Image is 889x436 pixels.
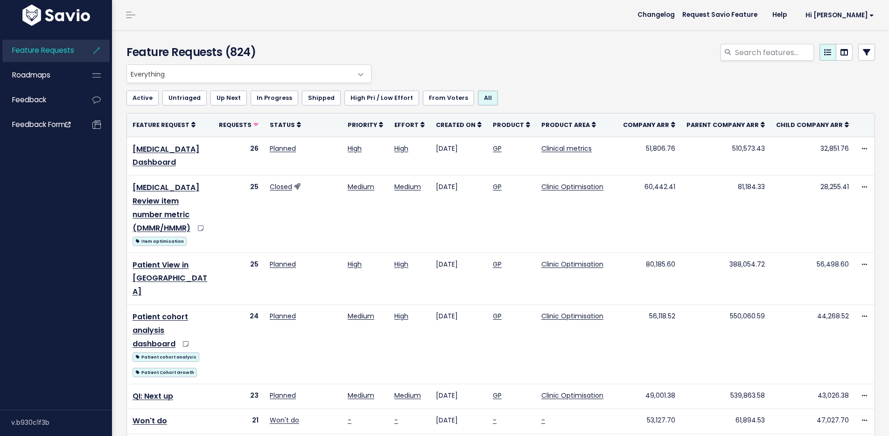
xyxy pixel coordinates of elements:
[541,121,590,129] span: Product Area
[133,260,207,297] a: Patient View in [GEOGRAPHIC_DATA]
[348,120,383,129] a: Priority
[133,120,196,129] a: Feature Request
[681,304,770,384] td: 550,060.59
[430,409,487,434] td: [DATE]
[436,121,476,129] span: Created On
[794,8,882,22] a: Hi [PERSON_NAME]
[270,260,296,269] a: Planned
[394,120,425,129] a: Effort
[348,415,351,425] a: -
[394,311,408,321] a: High
[617,409,681,434] td: 53,127.70
[623,120,675,129] a: Company ARR
[133,182,199,233] a: [MEDICAL_DATA] Review item number metric (DMMR/HMMR)
[270,121,295,129] span: Status
[20,5,92,26] img: logo-white.9d6f32f41409.svg
[270,391,296,400] a: Planned
[133,144,199,168] a: [MEDICAL_DATA] Dashboard
[541,120,596,129] a: Product Area
[126,64,371,83] span: Everything
[219,120,259,129] a: Requests
[430,253,487,304] td: [DATE]
[681,137,770,176] td: 510,573.43
[541,260,603,269] a: Clinic Optimisation
[617,384,681,409] td: 49,001.38
[776,121,843,129] span: Child Company ARR
[133,368,197,377] span: Patient Cohort Growth
[133,352,199,362] span: Patient cohort analysis
[734,44,814,61] input: Search features...
[12,95,46,105] span: Feedback
[344,91,419,105] a: High Pri / Low Effort
[430,384,487,409] td: [DATE]
[394,182,421,191] a: Medium
[617,137,681,176] td: 51,806.76
[493,260,502,269] a: GP
[541,415,545,425] a: -
[302,91,341,105] a: Shipped
[133,351,199,362] a: Patient cohort analysis
[394,144,408,153] a: High
[2,114,77,135] a: Feedback form
[270,144,296,153] a: Planned
[2,40,77,61] a: Feature Requests
[430,304,487,384] td: [DATE]
[493,120,530,129] a: Product
[541,182,603,191] a: Clinic Optimisation
[681,384,770,409] td: 539,863.58
[348,260,362,269] a: High
[2,64,77,86] a: Roadmaps
[478,91,498,105] a: All
[617,176,681,253] td: 60,442.41
[686,120,765,129] a: Parent Company ARR
[126,91,159,105] a: Active
[394,391,421,400] a: Medium
[348,311,374,321] a: Medium
[541,144,592,153] a: Clinical metrics
[11,410,112,435] div: v.b930c1f3b
[12,120,70,129] span: Feedback form
[213,137,264,176] td: 26
[213,304,264,384] td: 24
[270,311,296,321] a: Planned
[213,384,264,409] td: 23
[270,182,292,191] a: Closed
[541,311,603,321] a: Clinic Optimisation
[493,182,502,191] a: GP
[423,91,474,105] a: From Voters
[126,44,367,61] h4: Feature Requests (824)
[770,409,854,434] td: 47,027.70
[681,409,770,434] td: 61,894.53
[133,237,187,246] span: Item optimisation
[686,121,759,129] span: Parent Company ARR
[133,311,188,349] a: Patient cohort analysis dashboard
[675,8,765,22] a: Request Savio Feature
[394,121,419,129] span: Effort
[430,176,487,253] td: [DATE]
[493,391,502,400] a: GP
[126,91,875,105] ul: Filter feature requests
[617,253,681,304] td: 80,185.60
[12,70,50,80] span: Roadmaps
[213,409,264,434] td: 21
[541,391,603,400] a: Clinic Optimisation
[348,391,374,400] a: Medium
[2,89,77,111] a: Feedback
[681,253,770,304] td: 388,054.72
[765,8,794,22] a: Help
[776,120,849,129] a: Child Company ARR
[493,121,524,129] span: Product
[127,65,352,83] span: Everything
[394,260,408,269] a: High
[12,45,74,55] span: Feature Requests
[348,121,377,129] span: Priority
[493,144,502,153] a: GP
[213,176,264,253] td: 25
[623,121,669,129] span: Company ARR
[770,304,854,384] td: 44,268.52
[133,415,167,426] a: Won't do
[219,121,252,129] span: Requests
[213,253,264,304] td: 25
[133,121,189,129] span: Feature Request
[493,311,502,321] a: GP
